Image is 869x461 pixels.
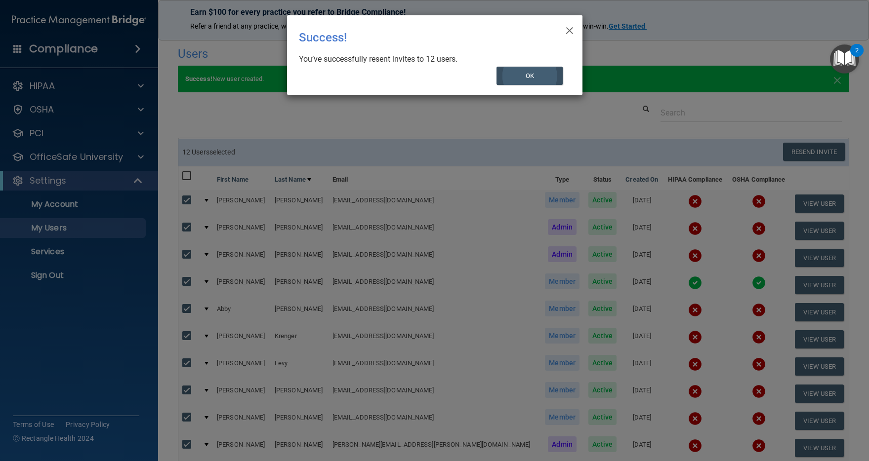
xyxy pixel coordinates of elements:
[565,19,574,39] span: ×
[855,50,859,63] div: 2
[830,44,859,74] button: Open Resource Center, 2 new notifications
[299,54,563,65] div: You’ve successfully resent invites to 12 users.
[497,67,563,85] button: OK
[299,23,530,52] div: Success!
